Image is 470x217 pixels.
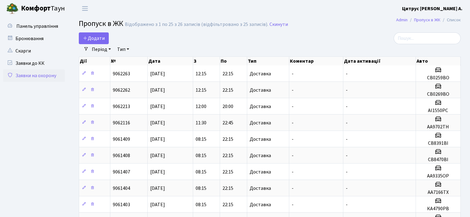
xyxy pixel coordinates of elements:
[150,119,165,126] span: [DATE]
[150,185,165,192] span: [DATE]
[196,201,206,208] span: 08:15
[292,169,294,175] span: -
[289,57,343,65] th: Коментар
[113,87,130,94] span: 9062262
[250,88,271,93] span: Доставка
[292,87,294,94] span: -
[21,3,65,14] span: Таун
[250,104,271,109] span: Доставка
[110,57,148,65] th: №
[346,103,348,110] span: -
[113,136,130,143] span: 9061409
[222,87,233,94] span: 22:15
[440,17,461,23] li: Список
[292,119,294,126] span: -
[222,70,233,77] span: 22:15
[346,152,348,159] span: -
[396,17,408,23] a: Admin
[250,137,271,142] span: Доставка
[77,3,93,14] button: Переключити навігацію
[79,18,123,29] span: Пропуск в ЖК
[222,103,233,110] span: 20:00
[414,17,440,23] a: Пропуск в ЖК
[113,185,130,192] span: 9061404
[16,23,58,30] span: Панель управління
[125,22,268,27] div: Відображено з 1 по 25 з 26 записів (відфільтровано з 25 записів).
[150,136,165,143] span: [DATE]
[3,20,65,32] a: Панель управління
[346,70,348,77] span: -
[222,185,233,192] span: 22:15
[292,201,294,208] span: -
[222,169,233,175] span: 22:15
[222,201,233,208] span: 22:15
[346,185,348,192] span: -
[250,169,271,174] span: Доставка
[418,173,458,179] h5: АА9335ОР
[196,119,206,126] span: 11:30
[346,169,348,175] span: -
[21,3,51,13] b: Комфорт
[292,185,294,192] span: -
[222,119,233,126] span: 22:45
[150,70,165,77] span: [DATE]
[292,136,294,143] span: -
[83,35,105,42] span: Додати
[250,202,271,207] span: Доставка
[3,57,65,69] a: Заявки до КК
[150,103,165,110] span: [DATE]
[196,87,206,94] span: 12:15
[196,152,206,159] span: 08:15
[6,2,19,15] img: logo.png
[150,87,165,94] span: [DATE]
[418,108,458,114] h5: АІ1550РС
[79,57,110,65] th: Дії
[269,22,288,27] a: Скинути
[79,32,109,44] a: Додати
[150,201,165,208] span: [DATE]
[418,140,458,146] h5: СВ8391ВІ
[418,157,458,163] h5: СВ8470ВІ
[346,119,348,126] span: -
[343,57,416,65] th: Дата активації
[193,57,220,65] th: З
[89,44,113,55] a: Період
[3,32,65,45] a: Бронювання
[387,14,470,27] nav: breadcrumb
[247,57,289,65] th: Тип
[346,87,348,94] span: -
[115,44,132,55] a: Тип
[222,136,233,143] span: 22:15
[196,70,206,77] span: 12:15
[346,136,348,143] span: -
[113,152,130,159] span: 9061408
[3,69,65,82] a: Заявки на охорону
[402,5,463,12] a: Цитрус [PERSON_NAME] А.
[150,169,165,175] span: [DATE]
[113,70,130,77] span: 9062263
[346,201,348,208] span: -
[250,120,271,125] span: Доставка
[113,201,130,208] span: 9061403
[113,169,130,175] span: 9061407
[418,124,458,130] h5: АА9702ТН
[418,91,458,97] h5: СВ0269ВО
[113,103,130,110] span: 9062213
[416,57,461,65] th: Авто
[196,169,206,175] span: 08:15
[222,152,233,159] span: 22:15
[220,57,247,65] th: По
[292,103,294,110] span: -
[250,71,271,76] span: Доставка
[250,153,271,158] span: Доставка
[394,32,461,44] input: Пошук...
[418,75,458,81] h5: СВ0259ВО
[196,136,206,143] span: 08:15
[196,185,206,192] span: 08:15
[250,186,271,191] span: Доставка
[292,152,294,159] span: -
[418,190,458,195] h5: АА7166ТХ
[418,206,458,212] h5: КА4790РВ
[113,119,130,126] span: 9062116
